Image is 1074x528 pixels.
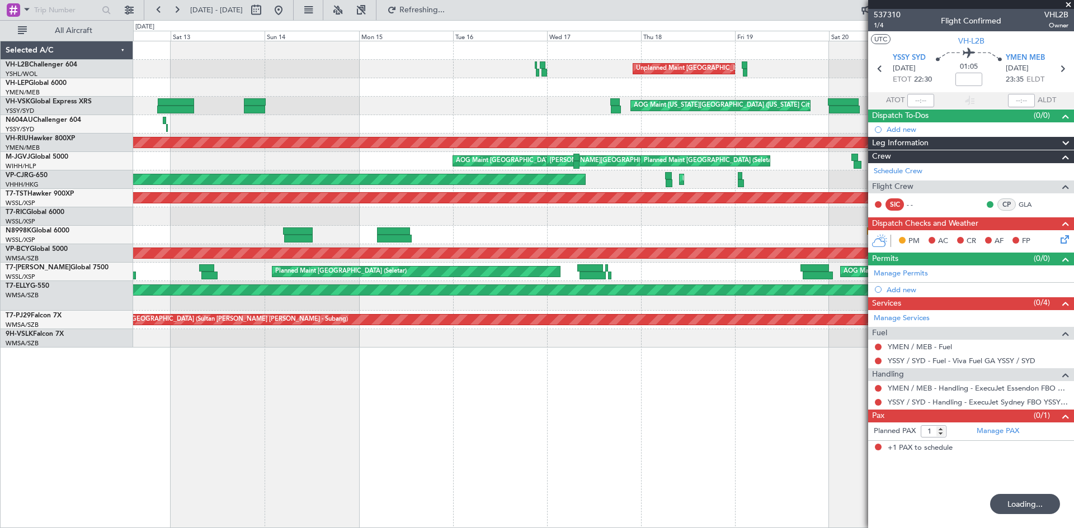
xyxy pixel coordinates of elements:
span: Leg Information [872,137,929,150]
div: Planned Maint [GEOGRAPHIC_DATA] (Sultan [PERSON_NAME] [PERSON_NAME] - Subang) [87,311,348,328]
span: VH-VSK [6,98,30,105]
div: Add new [887,285,1068,294]
span: ETOT [893,74,911,85]
a: Manage Services [874,313,930,324]
span: VP-CJR [6,172,29,179]
span: YMEN MEB [1006,53,1045,64]
div: Sun 14 [265,31,359,41]
a: WSSL/XSP [6,199,35,207]
a: YSSY/SYD [6,107,34,115]
span: Fuel [872,327,887,340]
span: Dispatch To-Dos [872,110,929,122]
span: (0/0) [1034,110,1050,121]
div: Loading... [990,494,1060,514]
span: Refreshing... [399,6,446,14]
a: GLA [1019,199,1044,210]
label: Planned PAX [874,426,916,437]
a: M-JGVJGlobal 5000 [6,154,68,160]
span: 22:30 [914,74,932,85]
a: Manage PAX [977,426,1019,437]
a: 9H-VSLKFalcon 7X [6,331,64,337]
span: CR [967,236,976,247]
div: Thu 18 [641,31,735,41]
span: FP [1022,236,1030,247]
span: T7-PJ29 [6,312,31,319]
div: AOG Maint [GEOGRAPHIC_DATA] (Halim Intl) [456,153,587,169]
span: Flight Crew [872,180,913,193]
span: VH-RIU [6,135,29,142]
a: WIHH/HLP [6,162,36,170]
span: ELDT [1026,74,1044,85]
span: VHL2B [1044,9,1068,21]
div: Add new [887,125,1068,134]
span: All Aircraft [29,27,118,35]
a: WMSA/SZB [6,254,39,263]
span: VH-LEP [6,80,29,87]
button: Refreshing... [382,1,449,19]
span: [DATE] [893,63,916,74]
span: 01:05 [960,61,978,73]
a: WSSL/XSP [6,236,35,244]
a: VP-BCYGlobal 5000 [6,246,68,253]
span: 1/4 [874,21,901,30]
span: (0/1) [1034,410,1050,421]
div: [DATE] [135,22,154,32]
div: Fri 19 [735,31,829,41]
a: VH-RIUHawker 800XP [6,135,75,142]
a: YMEN / MEB - Fuel [888,342,952,351]
div: Planned Maint [GEOGRAPHIC_DATA] (Seletar) [275,263,407,280]
span: 23:35 [1006,74,1024,85]
span: PM [908,236,920,247]
div: AOG Maint [GEOGRAPHIC_DATA] (Seletar) [844,263,967,280]
span: T7-TST [6,191,27,197]
button: UTC [871,34,891,44]
span: ATOT [886,95,905,106]
a: T7-[PERSON_NAME]Global 7500 [6,264,109,271]
a: N8998KGlobal 6000 [6,227,69,234]
a: Schedule Crew [874,166,922,177]
a: YMEN/MEB [6,144,40,152]
a: VH-L2BChallenger 604 [6,61,77,68]
div: Planned Maint [GEOGRAPHIC_DATA] (Seletar) [644,153,775,169]
a: YMEN/MEB [6,88,40,97]
div: [PERSON_NAME][GEOGRAPHIC_DATA] ([PERSON_NAME] Intl) [550,153,732,169]
span: [DATE] - [DATE] [190,5,243,15]
a: T7-PJ29Falcon 7X [6,312,62,319]
a: YSSY / SYD - Fuel - Viva Fuel GA YSSY / SYD [888,356,1035,365]
span: VP-BCY [6,246,30,253]
div: AOG Maint [US_STATE][GEOGRAPHIC_DATA] ([US_STATE] City Intl) [634,97,825,114]
span: Handling [872,368,904,381]
a: WMSA/SZB [6,291,39,299]
span: Permits [872,253,898,265]
a: T7-TSTHawker 900XP [6,191,74,197]
span: Dispatch Checks and Weather [872,217,978,230]
div: - - [907,199,932,210]
span: Pax [872,410,884,422]
span: Services [872,297,901,310]
span: AF [995,236,1004,247]
span: (0/4) [1034,297,1050,308]
div: Tue 16 [453,31,547,41]
span: N8998K [6,227,31,234]
span: VH-L2B [958,35,984,47]
div: Planned Maint [GEOGRAPHIC_DATA] ([GEOGRAPHIC_DATA] Intl) [682,171,869,188]
span: [DATE] [1006,63,1029,74]
span: N604AU [6,117,33,123]
span: VH-L2B [6,61,29,68]
a: WSSL/XSP [6,217,35,226]
span: +1 PAX to schedule [888,443,953,454]
div: Flight Confirmed [941,15,1001,27]
a: YSHL/WOL [6,70,37,78]
div: Unplanned Maint [GEOGRAPHIC_DATA] ([GEOGRAPHIC_DATA]) [636,60,820,77]
div: Mon 15 [359,31,453,41]
a: YSSY/SYD [6,125,34,134]
a: WSSL/XSP [6,273,35,281]
span: T7-ELLY [6,283,30,289]
a: N604AUChallenger 604 [6,117,81,123]
input: --:-- [907,94,934,107]
span: T7-[PERSON_NAME] [6,264,70,271]
a: WMSA/SZB [6,321,39,329]
span: Crew [872,150,891,163]
a: VH-VSKGlobal Express XRS [6,98,92,105]
span: YSSY SYD [893,53,926,64]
